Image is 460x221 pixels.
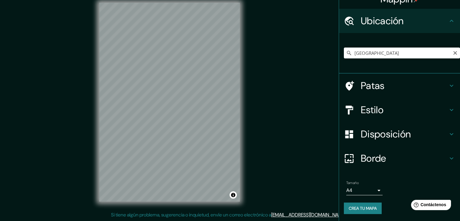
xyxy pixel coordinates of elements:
div: Borde [339,146,460,170]
div: Patas [339,74,460,98]
div: A4 [346,186,383,195]
canvas: Mapa [99,3,240,202]
font: Crea tu mapa [349,206,377,211]
font: Disposición [361,128,411,140]
button: Activar o desactivar atribución [230,191,237,199]
button: Crea tu mapa [344,203,382,214]
font: Borde [361,152,386,165]
font: Estilo [361,104,383,116]
font: Tamaño [346,180,359,185]
div: Ubicación [339,9,460,33]
div: Disposición [339,122,460,146]
div: Estilo [339,98,460,122]
font: Si tiene algún problema, sugerencia o inquietud, envíe un correo electrónico a [111,212,271,218]
button: Claro [453,50,458,55]
a: [EMAIL_ADDRESS][DOMAIN_NAME] [271,212,346,218]
iframe: Lanzador de widgets de ayuda [406,197,453,214]
input: Elige tu ciudad o zona [344,48,460,58]
font: Ubicación [361,15,404,27]
font: A4 [346,187,352,193]
font: Patas [361,79,385,92]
